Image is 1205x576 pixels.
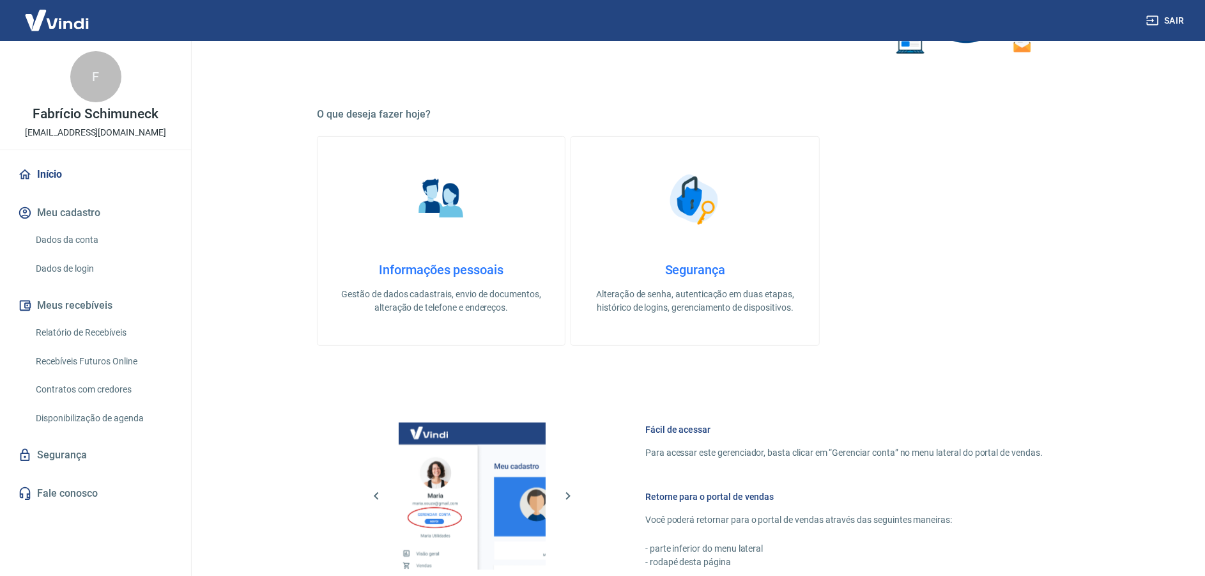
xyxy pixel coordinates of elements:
button: Sair [1144,9,1190,33]
a: Contratos com credores [31,377,176,403]
a: Fale conosco [15,479,176,508]
img: Vindi [15,1,98,40]
p: [EMAIL_ADDRESS][DOMAIN_NAME] [25,126,166,139]
h6: Fácil de acessar [645,423,1043,436]
button: Meu cadastro [15,199,176,227]
p: Você poderá retornar para o portal de vendas através das seguintes maneiras: [645,513,1043,527]
img: Segurança [663,167,727,231]
p: Alteração de senha, autenticação em duas etapas, histórico de logins, gerenciamento de dispositivos. [592,288,798,315]
a: Dados de login [31,256,176,282]
button: Meus recebíveis [15,292,176,320]
a: Dados da conta [31,227,176,253]
a: Disponibilização de agenda [31,405,176,432]
img: Imagem da dashboard mostrando o botão de gerenciar conta na sidebar no lado esquerdo [399,423,546,570]
a: Segurança [15,441,176,469]
h4: Segurança [592,262,798,277]
p: - parte inferior do menu lateral [645,542,1043,556]
h6: Retorne para o portal de vendas [645,490,1043,503]
a: Informações pessoaisInformações pessoaisGestão de dados cadastrais, envio de documentos, alteraçã... [317,136,565,346]
a: Relatório de Recebíveis [31,320,176,346]
h4: Informações pessoais [338,262,544,277]
h5: O que deseja fazer hoje? [317,108,1073,121]
p: Gestão de dados cadastrais, envio de documentos, alteração de telefone e endereços. [338,288,544,315]
p: Fabrício Schimuneck [33,107,158,121]
p: - rodapé desta página [645,556,1043,569]
a: SegurançaSegurançaAlteração de senha, autenticação em duas etapas, histórico de logins, gerenciam... [571,136,819,346]
a: Recebíveis Futuros Online [31,348,176,375]
img: Informações pessoais [410,167,473,231]
a: Início [15,160,176,189]
p: Para acessar este gerenciador, basta clicar em “Gerenciar conta” no menu lateral do portal de ven... [645,446,1043,460]
div: F [70,51,121,102]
